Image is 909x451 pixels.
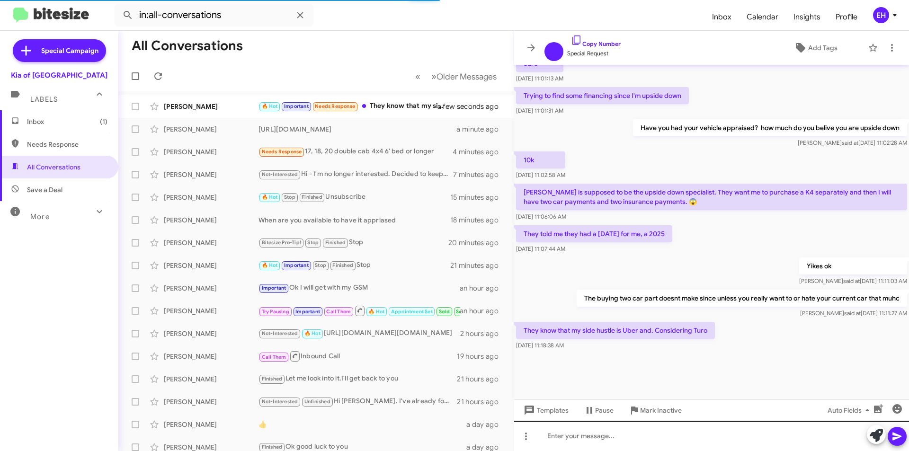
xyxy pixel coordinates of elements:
div: a minute ago [456,124,506,134]
div: [URL][DOMAIN_NAME] [258,124,456,134]
span: Not-Interested [262,330,298,336]
p: Yikes ok [799,257,907,274]
a: Insights [786,3,828,31]
span: Call Them [326,309,351,315]
div: 21 hours ago [457,374,506,384]
div: Stop [258,237,449,248]
div: 20 minutes ago [449,238,506,248]
div: Kia of [GEOGRAPHIC_DATA] [11,71,107,80]
span: said at [843,277,860,284]
div: [PERSON_NAME] [164,420,258,429]
span: (1) [100,117,107,126]
button: Mark Inactive [621,402,689,419]
a: Profile [828,3,865,31]
span: Add Tags [808,39,838,56]
div: 👍 [258,420,466,429]
div: Ok I will get with my GSM [258,283,460,293]
div: Inbound Call [258,305,460,317]
div: 2 hours ago [460,329,506,338]
button: Next [426,67,502,86]
div: Stop [258,260,450,271]
div: [PERSON_NAME] [164,215,258,225]
div: an hour ago [460,283,506,293]
span: Not-Interested [262,171,298,177]
div: [PERSON_NAME] [164,283,258,293]
span: [PERSON_NAME] [DATE] 11:02:28 AM [798,139,907,146]
span: Older Messages [437,71,497,82]
div: EH [873,7,889,23]
span: Important [295,309,320,315]
span: More [30,212,50,221]
div: [PERSON_NAME] [164,352,258,361]
span: Needs Response [27,140,107,149]
span: Save a Deal [27,185,62,195]
span: [DATE] 11:06:06 AM [516,213,566,220]
p: Trying to find some financing since I'm upside down [516,87,689,104]
nav: Page navigation example [410,67,502,86]
a: Special Campaign [13,39,106,62]
div: 19 hours ago [457,352,506,361]
div: 17, 18, 20 double cab 4x4 6' bed or longer [258,146,453,157]
span: Finished [262,376,283,382]
div: [PERSON_NAME] [164,238,258,248]
div: an hour ago [460,306,506,316]
span: Labels [30,95,58,104]
span: Needs Response [315,103,355,109]
span: Stop [284,194,295,200]
div: Hi [PERSON_NAME]. I've already found and purchased another one. [258,396,457,407]
span: Unfinished [304,398,330,405]
span: Bitesize Pro-Tip! [262,239,301,246]
div: 4 minutes ago [453,147,506,157]
span: Special Campaign [41,46,98,55]
div: They know that my side hustle is Uber and. Considering Turo [258,101,449,112]
div: [PERSON_NAME] [164,193,258,202]
p: Have you had your vehicle appraised? how much do you belive you are upside down [633,119,907,136]
span: Appointment Set [391,309,433,315]
span: 🔥 Hot [304,330,321,336]
div: Hi - I'm no longer interested. Decided to keep my current vehicle longer. Thanks for following up. [258,169,453,180]
span: All Conversations [27,162,80,172]
span: Stop [315,262,326,268]
span: Special Request [567,49,621,58]
a: Inbox [704,3,739,31]
div: [PERSON_NAME] [164,374,258,384]
span: Not-Interested [262,398,298,405]
div: [PERSON_NAME] [164,124,258,134]
span: Sold [439,309,450,315]
a: Copy Number [571,40,621,47]
span: [DATE] 11:02:58 AM [516,171,565,178]
span: Important [284,103,309,109]
button: Auto Fields [820,402,881,419]
span: Finished [332,262,353,268]
div: 21 minutes ago [450,261,506,270]
p: The buying two car part doesnt make since unless you really want to or hate your current car that... [577,290,907,307]
div: 15 minutes ago [450,193,506,202]
span: [PERSON_NAME] [DATE] 11:11:27 AM [800,310,907,317]
a: Calendar [739,3,786,31]
div: [PERSON_NAME] [164,261,258,270]
button: Add Tags [766,39,864,56]
span: 🔥 Hot [262,262,278,268]
span: Finished [325,239,346,246]
span: [DATE] 11:01:13 AM [516,75,563,82]
button: Previous [410,67,426,86]
div: [PERSON_NAME] [164,329,258,338]
div: a day ago [466,420,506,429]
span: Mark Inactive [640,402,682,419]
span: Important [284,262,309,268]
button: Templates [514,402,576,419]
div: 18 minutes ago [450,215,506,225]
span: Auto Fields [828,402,873,419]
p: 10k [516,151,565,168]
input: Search [115,4,313,27]
div: 21 hours ago [457,397,506,407]
p: They know that my side hustle is Uber and. Considering Turo [516,322,715,339]
div: [PERSON_NAME] [164,147,258,157]
span: » [431,71,437,82]
span: said at [844,310,861,317]
p: They told me they had a [DATE] for me, a 2025 [516,225,672,242]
